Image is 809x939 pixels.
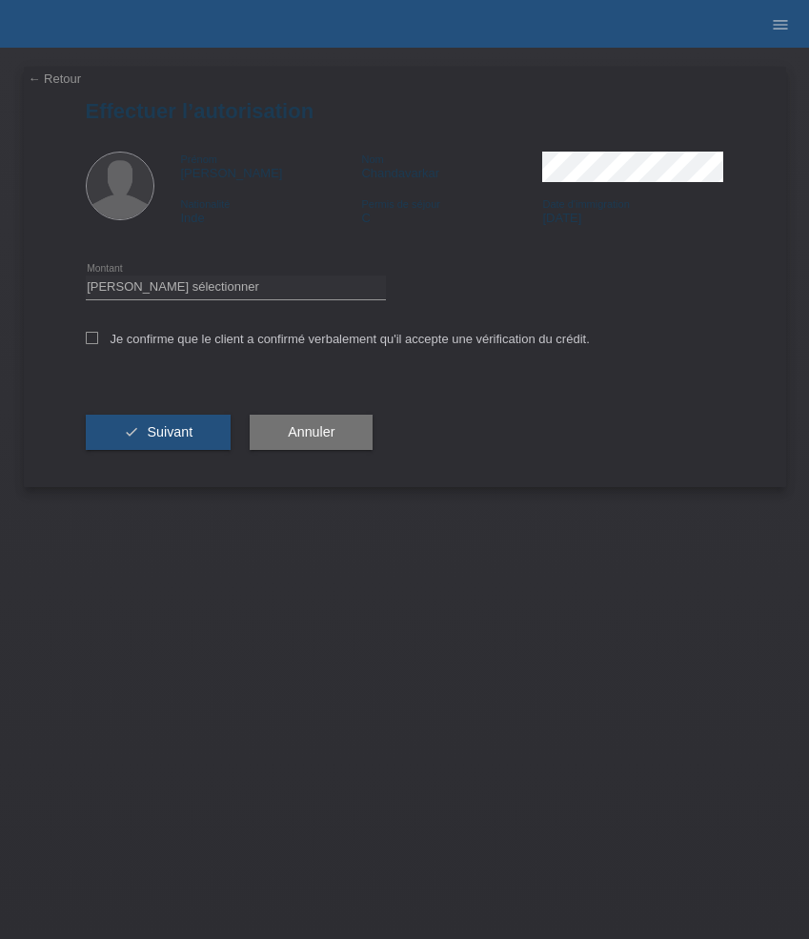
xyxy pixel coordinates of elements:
[361,152,542,180] div: Chandavarkar
[124,424,139,439] i: check
[771,15,790,34] i: menu
[542,198,629,210] span: Date d'immigration
[542,196,723,225] div: [DATE]
[181,198,231,210] span: Nationalité
[361,196,542,225] div: C
[361,198,440,210] span: Permis de séjour
[86,332,590,346] label: Je confirme que le client a confirmé verbalement qu'il accepte une vérification du crédit.
[181,152,362,180] div: [PERSON_NAME]
[147,424,192,439] span: Suivant
[86,99,724,123] h1: Effectuer l’autorisation
[29,71,82,86] a: ← Retour
[181,196,362,225] div: Inde
[181,153,218,165] span: Prénom
[86,415,232,451] button: check Suivant
[361,153,383,165] span: Nom
[250,415,373,451] button: Annuler
[288,424,334,439] span: Annuler
[761,18,799,30] a: menu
